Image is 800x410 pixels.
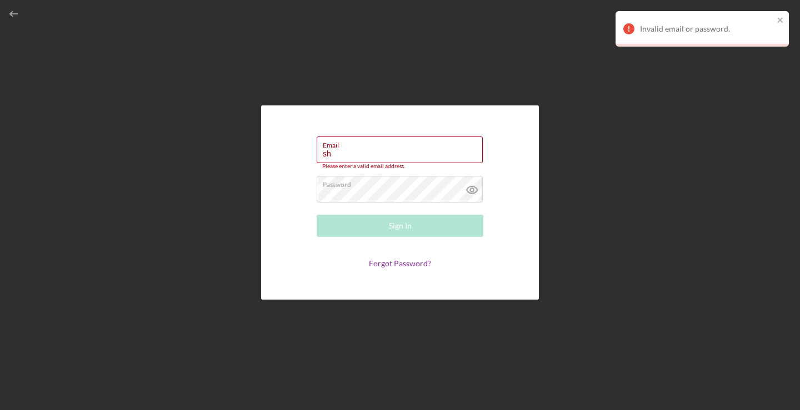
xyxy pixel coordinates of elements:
[389,215,412,237] div: Sign In
[323,176,483,189] label: Password
[640,24,773,33] div: Invalid email or password.
[777,16,784,26] button: close
[317,163,483,170] div: Please enter a valid email address.
[323,137,483,149] label: Email
[317,215,483,237] button: Sign In
[369,259,431,268] a: Forgot Password?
